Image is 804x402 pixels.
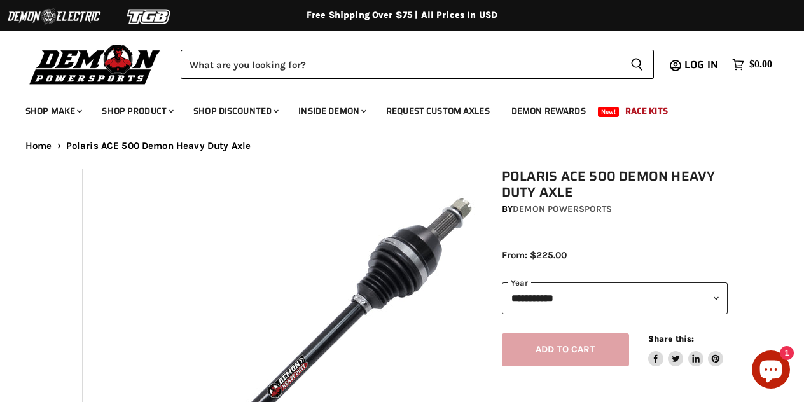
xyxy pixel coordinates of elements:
[25,141,52,151] a: Home
[289,98,374,124] a: Inside Demon
[16,98,90,124] a: Shop Make
[377,98,499,124] a: Request Custom Axles
[616,98,677,124] a: Race Kits
[502,249,567,261] span: From: $225.00
[648,334,694,343] span: Share this:
[6,4,102,29] img: Demon Electric Logo 2
[684,57,718,73] span: Log in
[679,59,726,71] a: Log in
[620,50,654,79] button: Search
[181,50,654,79] form: Product
[513,204,612,214] a: Demon Powersports
[25,41,165,87] img: Demon Powersports
[749,59,772,71] span: $0.00
[92,98,181,124] a: Shop Product
[502,169,728,200] h1: Polaris ACE 500 Demon Heavy Duty Axle
[184,98,286,124] a: Shop Discounted
[502,282,728,314] select: year
[748,350,794,392] inbox-online-store-chat: Shopify online store chat
[102,4,197,29] img: TGB Logo 2
[502,202,728,216] div: by
[181,50,620,79] input: Search
[16,93,769,124] ul: Main menu
[502,98,595,124] a: Demon Rewards
[648,333,724,367] aside: Share this:
[66,141,251,151] span: Polaris ACE 500 Demon Heavy Duty Axle
[598,107,620,117] span: New!
[726,55,779,74] a: $0.00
